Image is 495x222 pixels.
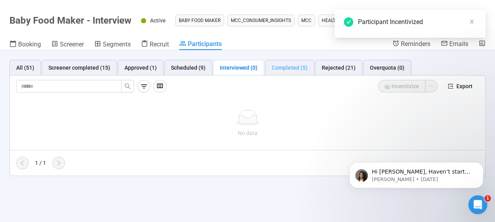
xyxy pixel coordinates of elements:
a: Reminders [392,40,430,49]
span: Booking [18,41,41,48]
button: exportExport [441,80,479,92]
span: Recruit [150,41,169,48]
span: export [448,83,453,89]
span: left [19,160,26,166]
a: Segments [94,40,131,50]
a: Booking [9,40,41,50]
a: Participants [179,40,222,50]
div: Participant Incentivized [358,17,476,27]
span: check-circle [344,17,353,27]
span: 1 [484,195,491,202]
iframe: Intercom live chat [468,195,487,214]
iframe: Intercom notifications message [337,146,495,201]
div: 1 / 1 [35,159,46,167]
div: Approved (1) [124,63,157,72]
div: No data [19,129,476,137]
h1: Baby Food Maker - Interview [9,15,132,26]
div: All (51) [16,63,34,72]
span: Healthy feeding [322,17,362,24]
button: left [16,157,29,169]
span: Screener [60,41,84,48]
span: Export [456,82,473,91]
span: right [56,160,62,166]
span: close [469,19,475,24]
div: Overquota (0) [370,63,404,72]
a: Emails [441,40,468,49]
div: Scheduled (9) [171,63,206,72]
button: search [121,80,134,92]
span: Segments [103,41,131,48]
span: MCC_CONSUMER_INSIGHTS [231,17,291,24]
div: Rejected (21) [322,63,356,72]
span: Active [150,17,166,24]
span: search [124,83,131,89]
div: Interviewed (0) [220,63,258,72]
div: Completed (5) [272,63,308,72]
span: Baby food maker [179,17,221,24]
button: right [52,157,65,169]
span: Participants [188,40,222,48]
a: Screener [51,40,84,50]
div: Screener completed (15) [48,63,110,72]
span: MCC [301,17,311,24]
a: Recruit [141,40,169,50]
